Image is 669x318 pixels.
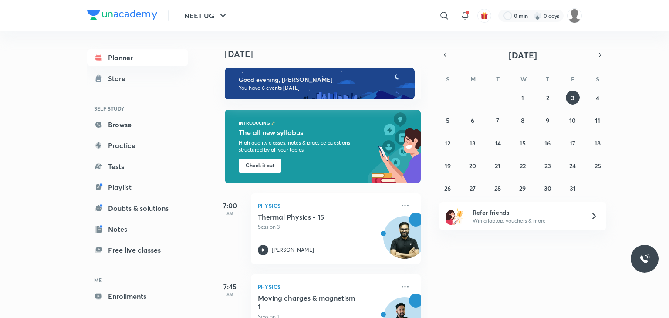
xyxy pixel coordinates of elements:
[541,181,554,195] button: October 30, 2025
[87,137,188,154] a: Practice
[491,159,505,173] button: October 21, 2025
[441,159,455,173] button: October 19, 2025
[258,223,395,231] p: Session 3
[108,73,131,84] div: Store
[591,113,605,127] button: October 11, 2025
[639,254,650,264] img: ttu
[239,127,353,138] h5: The all new syllabus
[451,49,594,61] button: [DATE]
[520,139,526,147] abbr: October 15, 2025
[571,94,574,102] abbr: October 3, 2025
[272,246,314,254] p: [PERSON_NAME]
[87,241,188,259] a: Free live classes
[271,120,276,125] img: feature
[544,184,551,193] abbr: October 30, 2025
[446,116,449,125] abbr: October 5, 2025
[446,207,463,225] img: referral
[258,281,395,292] p: Physics
[225,49,429,59] h4: [DATE]
[495,162,500,170] abbr: October 21, 2025
[445,162,451,170] abbr: October 19, 2025
[521,94,524,102] abbr: October 1, 2025
[87,10,157,22] a: Company Logo
[591,159,605,173] button: October 25, 2025
[239,85,407,91] p: You have 6 events [DATE]
[466,159,480,173] button: October 20, 2025
[566,159,580,173] button: October 24, 2025
[239,76,407,84] h6: Good evening, [PERSON_NAME]
[87,220,188,238] a: Notes
[213,281,247,292] h5: 7:45
[570,184,576,193] abbr: October 31, 2025
[441,181,455,195] button: October 26, 2025
[491,136,505,150] button: October 14, 2025
[546,116,549,125] abbr: October 9, 2025
[541,91,554,105] button: October 2, 2025
[384,221,426,263] img: Avatar
[516,181,530,195] button: October 29, 2025
[566,136,580,150] button: October 17, 2025
[239,120,270,125] p: INTRODUCING
[533,11,542,20] img: streak
[520,75,527,83] abbr: Wednesday
[520,162,526,170] abbr: October 22, 2025
[444,184,451,193] abbr: October 26, 2025
[541,113,554,127] button: October 9, 2025
[595,116,600,125] abbr: October 11, 2025
[541,136,554,150] button: October 16, 2025
[239,139,351,153] p: High quality classes, notes & practice questions structured by all your topics
[541,159,554,173] button: October 23, 2025
[466,181,480,195] button: October 27, 2025
[469,162,476,170] abbr: October 20, 2025
[466,113,480,127] button: October 6, 2025
[516,113,530,127] button: October 8, 2025
[239,159,281,173] button: Check it out
[87,10,157,20] img: Company Logo
[87,288,188,305] a: Enrollments
[87,70,188,87] a: Store
[591,91,605,105] button: October 4, 2025
[496,116,499,125] abbr: October 7, 2025
[87,101,188,116] h6: SELF STUDY
[470,139,476,147] abbr: October 13, 2025
[470,184,476,193] abbr: October 27, 2025
[477,9,491,23] button: avatar
[445,139,450,147] abbr: October 12, 2025
[496,75,500,83] abbr: Tuesday
[491,181,505,195] button: October 28, 2025
[87,116,188,133] a: Browse
[213,292,247,297] p: AM
[566,113,580,127] button: October 10, 2025
[516,91,530,105] button: October 1, 2025
[495,139,501,147] abbr: October 14, 2025
[566,181,580,195] button: October 31, 2025
[596,75,599,83] abbr: Saturday
[546,94,549,102] abbr: October 2, 2025
[569,162,576,170] abbr: October 24, 2025
[87,179,188,196] a: Playlist
[516,136,530,150] button: October 15, 2025
[87,49,188,66] a: Planner
[596,94,599,102] abbr: October 4, 2025
[570,139,575,147] abbr: October 17, 2025
[491,113,505,127] button: October 7, 2025
[567,8,582,23] img: Jay Mata Ji
[258,200,395,211] p: Physics
[225,68,415,99] img: evening
[470,75,476,83] abbr: Monday
[473,217,580,225] p: Win a laptop, vouchers & more
[591,136,605,150] button: October 18, 2025
[87,273,188,288] h6: ME
[569,116,576,125] abbr: October 10, 2025
[466,136,480,150] button: October 13, 2025
[595,162,601,170] abbr: October 25, 2025
[571,75,574,83] abbr: Friday
[595,139,601,147] abbr: October 18, 2025
[441,113,455,127] button: October 5, 2025
[494,184,501,193] abbr: October 28, 2025
[544,139,551,147] abbr: October 16, 2025
[446,75,449,83] abbr: Sunday
[516,159,530,173] button: October 22, 2025
[258,294,366,311] h5: Moving charges & magnetism 1
[521,116,524,125] abbr: October 8, 2025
